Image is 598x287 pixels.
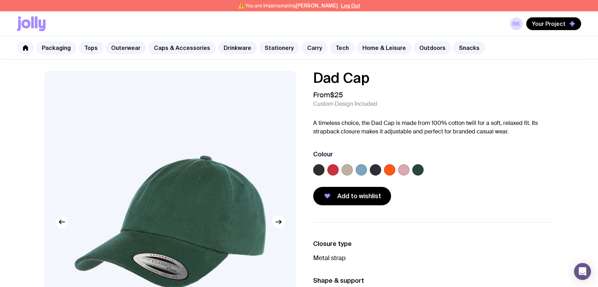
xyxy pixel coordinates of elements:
[341,3,360,8] button: Log Out
[414,41,451,54] a: Outdoors
[313,150,333,159] h3: Colour
[296,3,338,8] span: [PERSON_NAME]
[301,41,328,54] a: Carry
[79,41,103,54] a: Tops
[313,101,377,108] span: Custom Design Included
[574,263,591,280] div: Open Intercom Messenger
[453,41,485,54] a: Snacks
[218,41,257,54] a: Drinkware
[259,41,299,54] a: Stationery
[148,41,216,54] a: Caps & Accessories
[337,192,381,200] span: Add to wishlist
[238,3,338,8] span: ⚠️ You are impersonating
[313,276,554,285] h3: Shape & support
[313,187,391,205] button: Add to wishlist
[105,41,146,54] a: Outerwear
[526,17,581,30] button: Your Project
[532,20,565,27] span: Your Project
[330,41,355,54] a: Tech
[313,254,554,262] p: Metal strap
[313,240,554,248] h3: Closure type
[330,90,343,99] span: $25
[510,17,523,30] a: RK
[313,119,554,136] p: A timeless choice, the Dad Cap is made from 100% cotton twill for a soft, relaxed fit. Its strapb...
[313,91,343,99] span: From
[357,41,412,54] a: Home & Leisure
[36,41,76,54] a: Packaging
[313,71,554,85] h1: Dad Cap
